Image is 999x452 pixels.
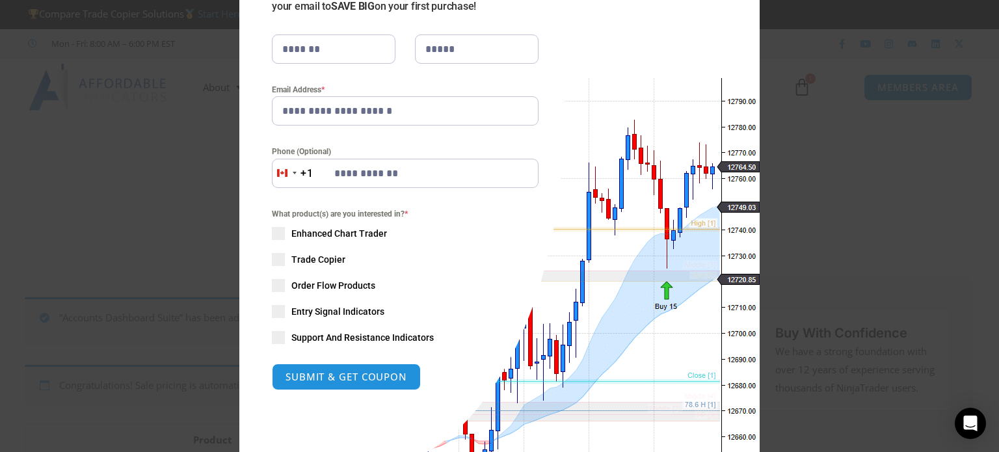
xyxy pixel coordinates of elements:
[291,253,345,266] span: Trade Copier
[272,145,539,158] label: Phone (Optional)
[272,253,539,266] label: Trade Copier
[272,207,539,220] span: What product(s) are you interested in?
[272,83,539,96] label: Email Address
[300,165,313,182] div: +1
[272,227,539,240] label: Enhanced Chart Trader
[291,305,384,318] span: Entry Signal Indicators
[291,227,387,240] span: Enhanced Chart Trader
[291,279,375,292] span: Order Flow Products
[272,305,539,318] label: Entry Signal Indicators
[272,331,539,344] label: Support And Resistance Indicators
[955,408,986,439] div: Open Intercom Messenger
[272,279,539,292] label: Order Flow Products
[272,159,313,188] button: Selected country
[272,364,421,390] button: SUBMIT & GET COUPON
[291,331,434,344] span: Support And Resistance Indicators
